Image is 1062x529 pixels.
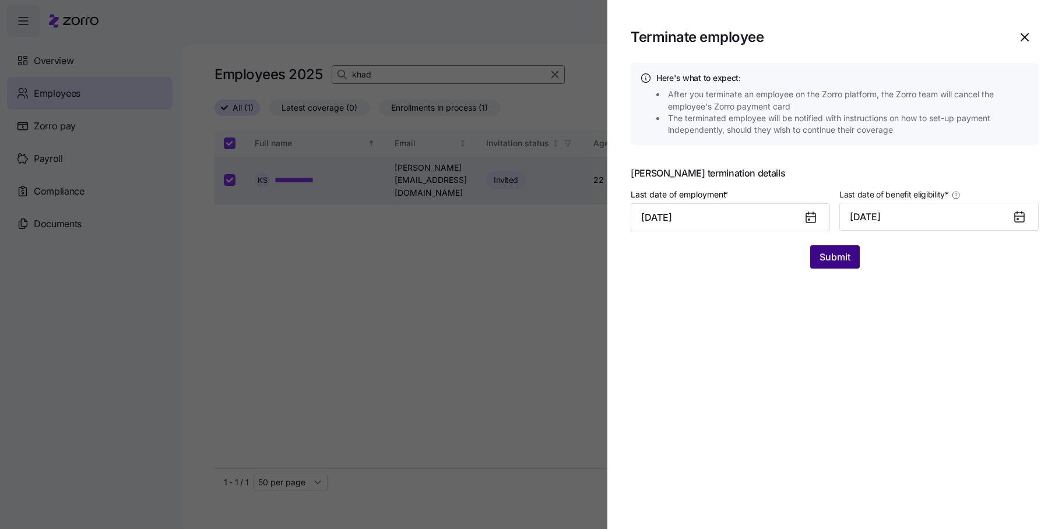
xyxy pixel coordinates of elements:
h1: Terminate employee [631,28,1001,46]
span: Last date of benefit eligibility * [839,189,949,200]
span: The terminated employee will be notified with instructions on how to set-up payment independently... [668,112,1033,136]
input: MM/DD/YYYY [631,203,830,231]
button: Submit [810,245,860,269]
label: Last date of employment [631,188,730,201]
h4: Here's what to expect: [656,72,1029,84]
span: After you terminate an employee on the Zorro platform, the Zorro team will cancel the employee's ... [668,89,1033,112]
span: Submit [820,250,850,264]
button: [DATE] [839,203,1039,231]
span: [PERSON_NAME] termination details [631,168,1039,178]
